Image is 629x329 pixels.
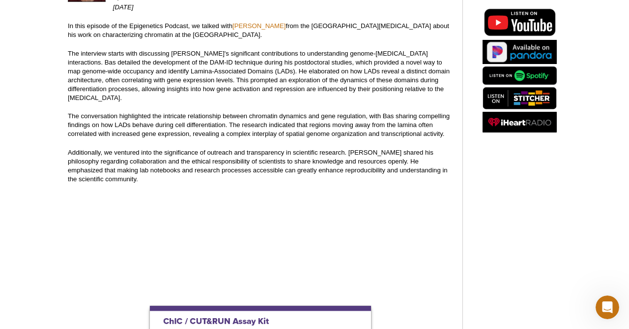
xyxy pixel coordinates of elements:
iframe: Intercom live chat [596,296,619,319]
img: Listen on Spotify [483,66,557,85]
img: Listen on Stitcher [483,87,557,109]
img: Listen on YouTube [483,7,557,37]
a: [PERSON_NAME] [232,22,286,30]
p: Additionally, we ventured into the significance of outreach and transparency in scientific resear... [68,148,453,184]
p: In this episode of the Epigenetics Podcast, we talked with from the [GEOGRAPHIC_DATA][MEDICAL_DAT... [68,22,453,39]
p: The interview starts with discussing [PERSON_NAME]'s significant contributions to understanding g... [68,49,453,102]
img: Listen on Pandora [483,40,557,64]
p: The conversation highlighted the intricate relationship between chromatin dynamics and gene regul... [68,112,453,138]
em: [DATE] [113,3,134,11]
img: Listen on iHeartRadio [483,112,557,133]
iframe: Characterizing Chromatin at the Nuclear Lamina (Bas van Steensel) [68,194,453,267]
